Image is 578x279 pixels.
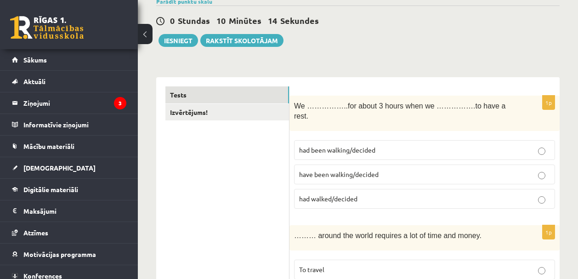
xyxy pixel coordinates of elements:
a: Izvērtējums! [165,104,289,121]
a: Tests [165,86,289,103]
a: [DEMOGRAPHIC_DATA] [12,157,126,178]
p: 1p [542,225,555,239]
span: Motivācijas programma [23,250,96,258]
input: To travel [538,267,545,274]
input: had walked/decided [538,196,545,204]
button: Iesniegt [159,34,198,47]
a: Aktuāli [12,71,126,92]
span: Atzīmes [23,228,48,237]
a: Rakstīt skolotājam [200,34,283,47]
span: Sekundes [280,15,319,26]
p: 1p [542,95,555,110]
input: have been walking/decided [538,172,545,179]
i: 3 [114,97,126,109]
legend: Ziņojumi [23,92,126,114]
legend: Maksājumi [23,200,126,222]
span: Aktuāli [23,77,45,85]
span: ……… around the world requires a lot of time and money. [294,232,482,239]
legend: Informatīvie ziņojumi [23,114,126,135]
span: 10 [216,15,226,26]
span: 14 [268,15,277,26]
span: Sākums [23,56,47,64]
a: Motivācijas programma [12,244,126,265]
span: Stundas [178,15,210,26]
span: had been walking/decided [299,146,375,154]
span: Mācību materiāli [23,142,74,150]
a: Informatīvie ziņojumi [12,114,126,135]
span: had walked/decided [299,194,357,203]
a: Digitālie materiāli [12,179,126,200]
input: had been walking/decided [538,148,545,155]
a: Rīgas 1. Tālmācības vidusskola [10,16,84,39]
span: Digitālie materiāli [23,185,78,194]
span: Minūtes [229,15,261,26]
span: [DEMOGRAPHIC_DATA] [23,164,96,172]
a: Ziņojumi3 [12,92,126,114]
a: Mācību materiāli [12,136,126,157]
a: Sākums [12,49,126,70]
span: 0 [170,15,175,26]
a: Maksājumi [12,200,126,222]
span: To travel [299,265,324,273]
span: have been walking/decided [299,170,379,178]
span: We ……………..for about 3 hours when we …………….to have a rest. [294,102,505,120]
a: Atzīmes [12,222,126,243]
